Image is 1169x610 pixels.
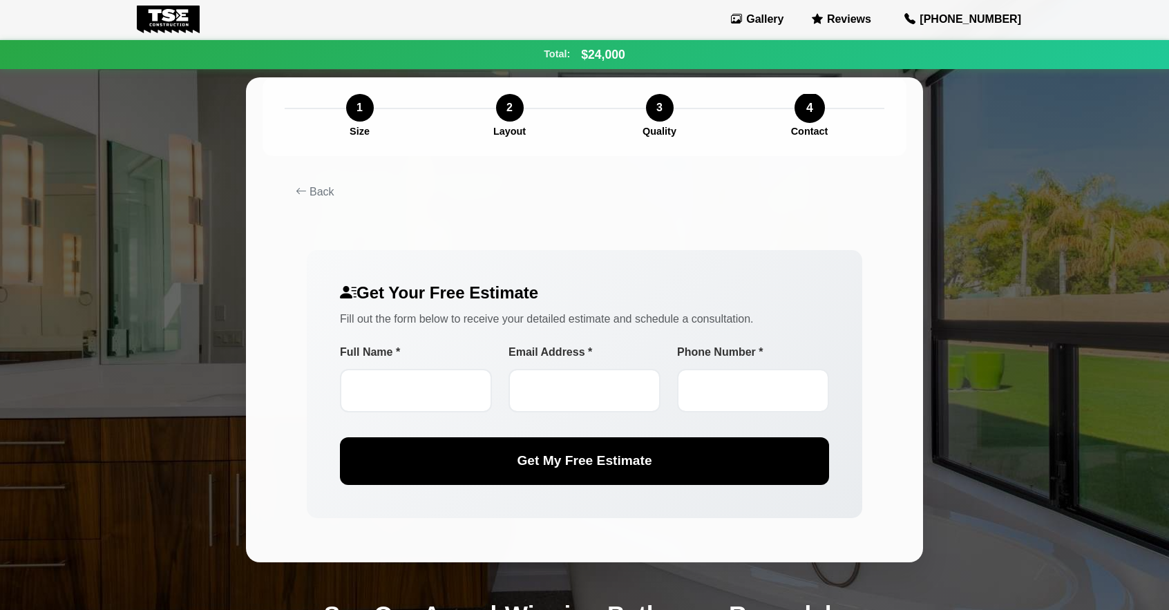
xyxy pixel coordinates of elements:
h3: Get Your Free Estimate [340,283,829,303]
div: 4 [795,93,825,123]
a: [PHONE_NUMBER] [893,6,1032,33]
div: Contact [791,124,828,140]
div: Size [350,124,370,140]
div: 1 [346,94,374,122]
div: 3 [646,94,674,122]
img: Tse Construction [137,6,200,33]
a: Reviews [806,8,877,30]
p: Fill out the form below to receive your detailed estimate and schedule a consultation. [340,311,829,327]
span: Get My Free Estimate [517,453,652,468]
a: Gallery [725,8,790,30]
label: Full Name * [340,344,492,361]
span: $24,000 [581,46,625,64]
div: Layout [493,124,526,140]
label: Phone Number * [677,344,829,361]
div: 2 [496,94,524,122]
button: Get My Free Estimate [340,437,829,485]
div: Quality [643,124,676,140]
label: Email Address * [509,344,660,361]
span: Total: [544,47,570,62]
button: Back [285,178,884,206]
